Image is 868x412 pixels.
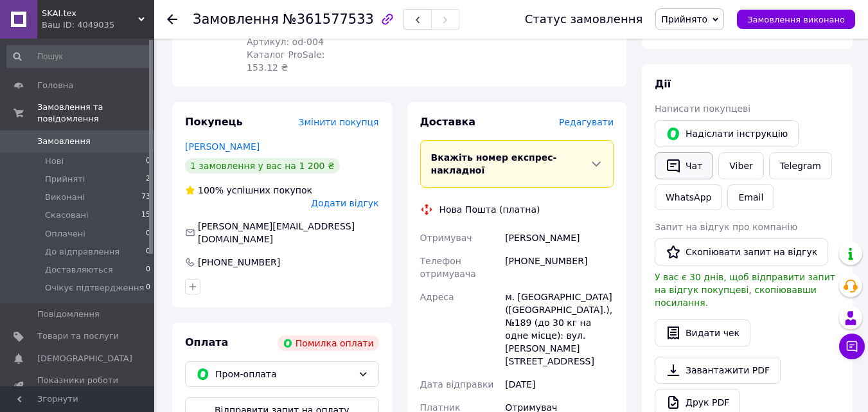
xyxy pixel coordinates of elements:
span: Виконані [45,192,85,203]
span: Замовлення [37,136,91,147]
div: [PERSON_NAME] [502,226,616,249]
span: Оплачені [45,228,85,240]
span: Покупець [185,116,243,128]
a: Завантажити PDF [655,357,781,384]
span: [DEMOGRAPHIC_DATA] [37,353,132,364]
button: Замовлення виконано [737,10,855,29]
span: 15 [141,210,150,221]
span: 0 [146,282,150,294]
button: Чат з покупцем [839,334,865,359]
span: Написати покупцеві [655,103,750,114]
span: Повідомлення [37,309,100,320]
span: Доставляються [45,264,113,276]
span: Головна [37,80,73,91]
span: Вкажіть номер експрес-накладної [431,152,557,175]
span: 100% [198,185,224,195]
span: Нові [45,156,64,167]
div: 1 замовлення у вас на 1 200 ₴ [185,158,340,174]
span: Замовлення [193,12,279,27]
div: [DATE] [502,373,616,396]
span: Очікує підтвердження [45,282,144,294]
span: Доставка [420,116,476,128]
div: успішних покупок [185,184,312,197]
div: Помилка оплати [278,336,379,351]
span: Дії [655,78,671,90]
span: №361577533 [283,12,374,27]
span: Телефон отримувача [420,256,476,279]
button: Видати чек [655,319,750,346]
span: SKAI.tex [42,8,138,19]
input: Пошук [6,45,152,68]
span: 0 [146,228,150,240]
div: Повернутися назад [167,13,177,26]
span: Замовлення та повідомлення [37,102,154,125]
span: Пром-оплата [215,367,353,381]
a: Viber [718,152,763,179]
span: Прийнято [661,14,707,24]
div: м. [GEOGRAPHIC_DATA] ([GEOGRAPHIC_DATA].), №189 (до 30 кг на одне місце): вул. [PERSON_NAME][STRE... [502,285,616,373]
div: Ваш ID: 4049035 [42,19,154,31]
a: Telegram [769,152,832,179]
span: 73 [141,192,150,203]
span: 0 [146,246,150,258]
div: Статус замовлення [525,13,643,26]
span: До відправлення [45,246,120,258]
span: Адреса [420,292,454,302]
div: [PHONE_NUMBER] [197,256,281,269]
span: Скасовані [45,210,89,221]
button: Чат [655,152,713,179]
span: Каталог ProSale: 153.12 ₴ [247,49,324,73]
button: Email [727,184,774,210]
a: WhatsApp [655,184,722,210]
span: 0 [146,156,150,167]
span: У вас є 30 днів, щоб відправити запит на відгук покупцеві, скопіювавши посилання. [655,272,835,308]
span: Замовлення виконано [747,15,845,24]
span: Отримувач [420,233,472,243]
span: Товари та послуги [37,330,119,342]
span: Дата відправки [420,379,494,390]
button: Скопіювати запит на відгук [655,238,828,265]
span: Артикул: od-004 [247,37,324,47]
div: [PHONE_NUMBER] [502,249,616,285]
span: Змінити покупця [299,117,379,127]
span: Оплата [185,336,228,348]
div: Нова Пошта (платна) [436,203,544,216]
span: 2 [146,174,150,185]
button: Надіслати інструкцію [655,120,799,147]
span: Додати відгук [311,198,378,208]
a: [PERSON_NAME] [185,141,260,152]
span: [PERSON_NAME][EMAIL_ADDRESS][DOMAIN_NAME] [198,221,355,244]
span: Показники роботи компанії [37,375,119,398]
span: Редагувати [559,117,614,127]
span: Запит на відгук про компанію [655,222,797,232]
span: 0 [146,264,150,276]
span: Прийняті [45,174,85,185]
